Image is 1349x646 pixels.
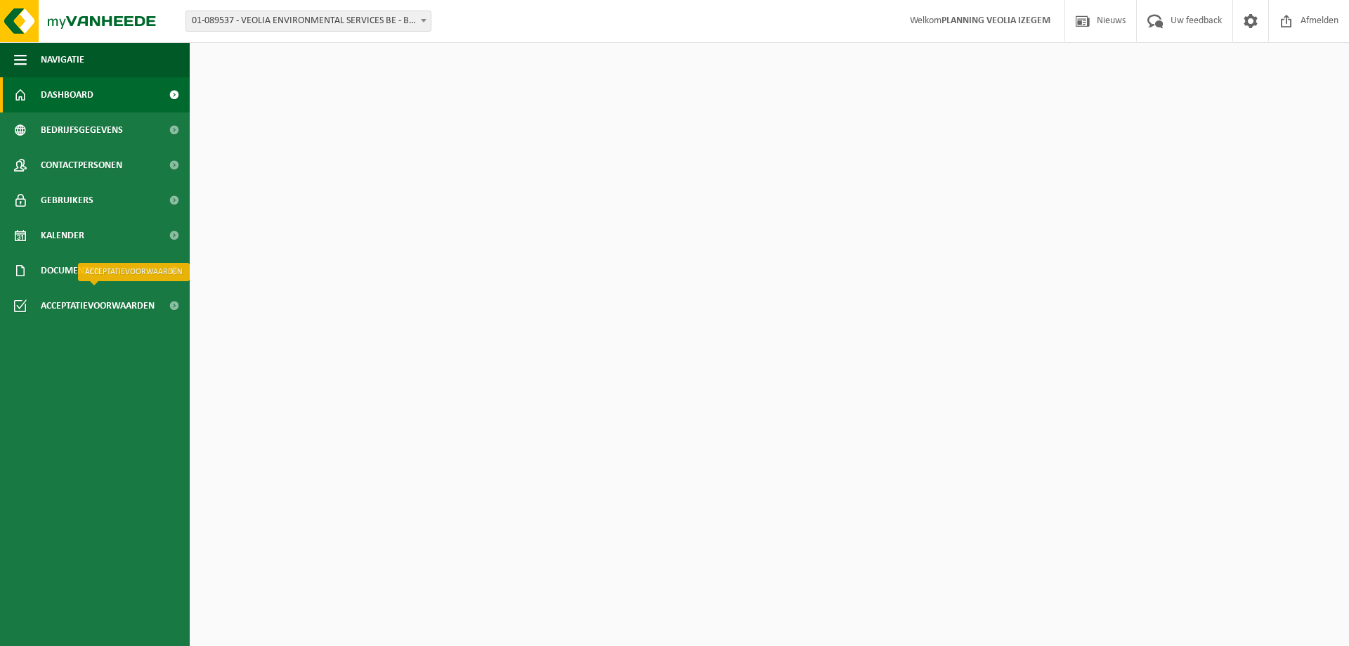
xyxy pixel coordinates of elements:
strong: PLANNING VEOLIA IZEGEM [941,15,1050,26]
span: Acceptatievoorwaarden [41,288,155,323]
span: Documenten [41,253,100,288]
span: Navigatie [41,42,84,77]
span: Gebruikers [41,183,93,218]
span: Kalender [41,218,84,253]
span: 01-089537 - VEOLIA ENVIRONMENTAL SERVICES BE - BEERSE [186,11,431,31]
span: Contactpersonen [41,148,122,183]
span: Bedrijfsgegevens [41,112,123,148]
span: 01-089537 - VEOLIA ENVIRONMENTAL SERVICES BE - BEERSE [185,11,431,32]
span: Dashboard [41,77,93,112]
